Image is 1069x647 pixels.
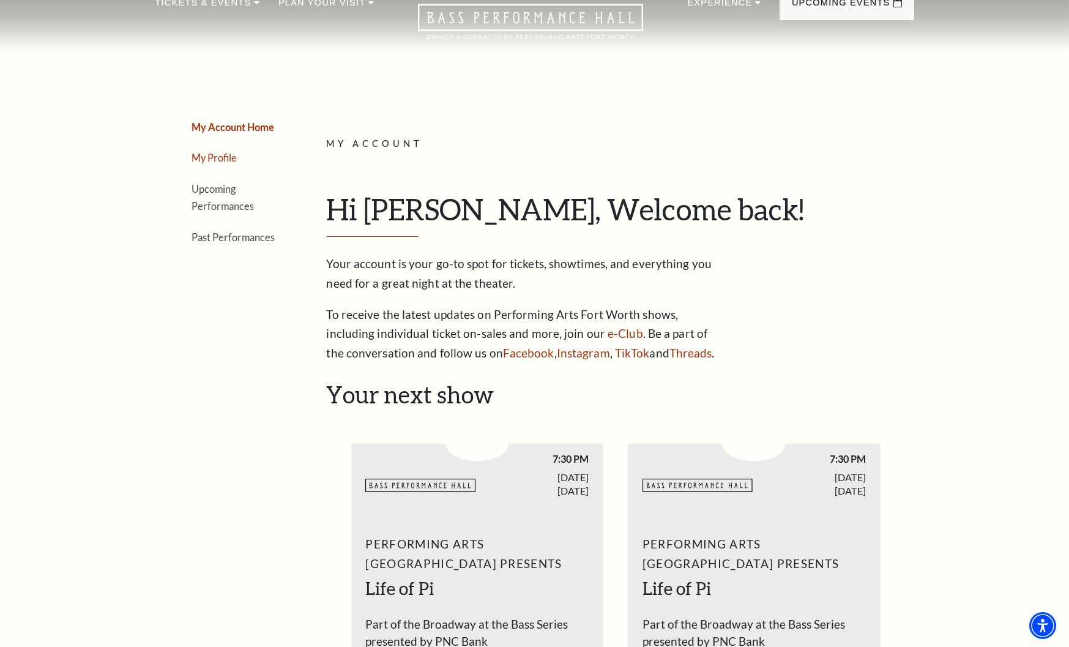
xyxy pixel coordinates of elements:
[615,346,650,360] a: TikTok - open in a new tab
[327,381,905,409] h2: Your next show
[477,471,589,496] span: [DATE] [DATE]
[1029,612,1056,639] div: Accessibility Menu
[327,254,724,293] p: Your account is your go-to spot for tickets, showtimes, and everything you need for a great night...
[477,452,589,465] span: 7:30 PM
[192,121,275,133] a: My Account Home
[327,138,423,149] span: My Account
[649,346,669,360] span: and
[327,192,905,237] h1: Hi [PERSON_NAME], Welcome back!
[669,346,712,360] a: Threads - open in a new tab
[192,183,255,212] a: Upcoming Performances
[503,346,554,360] a: Facebook - open in a new tab
[374,4,687,51] a: Open this option
[327,305,724,364] p: To receive the latest updates on Performing Arts Fort Worth shows, including individual ticket on...
[643,577,866,601] h2: Life of Pi
[192,231,275,243] a: Past Performances
[365,577,589,601] h2: Life of Pi
[557,346,610,360] a: Instagram - open in a new tab
[643,534,866,574] span: Performing Arts [GEOGRAPHIC_DATA] Presents
[192,152,237,163] a: My Profile
[754,452,866,465] span: 7:30 PM
[754,471,866,496] span: [DATE] [DATE]
[608,326,643,340] a: e-Club
[365,534,589,574] span: Performing Arts [GEOGRAPHIC_DATA] Presents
